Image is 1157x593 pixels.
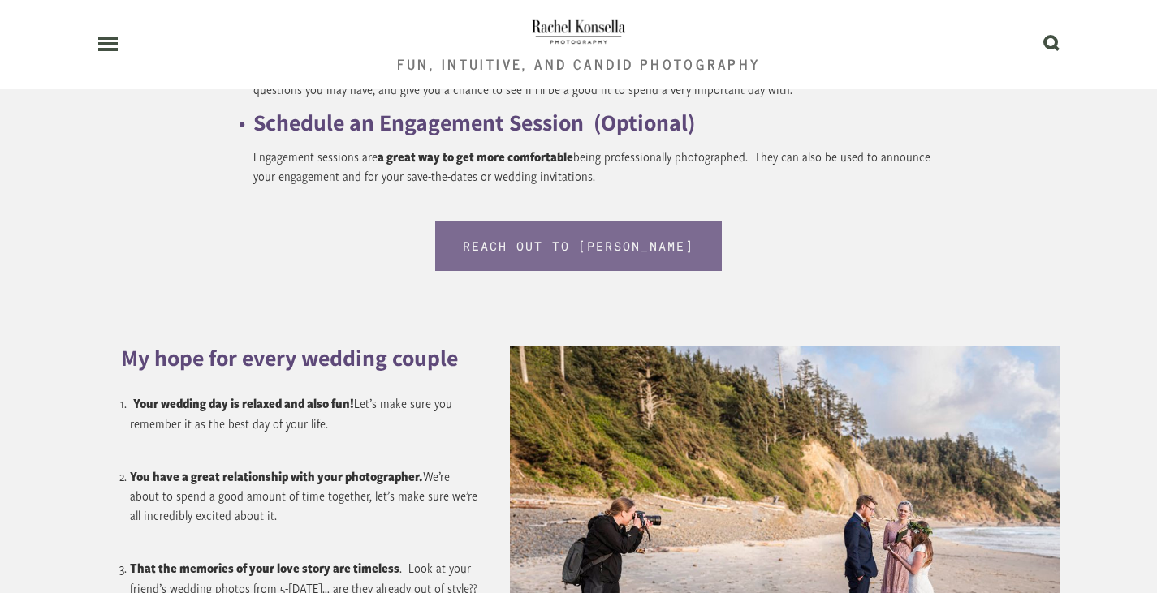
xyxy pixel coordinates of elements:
[253,107,695,137] strong: Schedule an Engagement Session (Optional)
[130,393,482,433] p: Let’s make sure you remember it as the best day of your life.
[130,559,399,577] strong: That the memories of your love story are timeless
[121,342,458,372] strong: My hope for every wedding couple
[435,221,722,271] a: Reach out to [PERSON_NAME]
[397,58,761,71] div: Fun, Intuitive, and Candid Photography
[133,394,354,412] strong: Your wedding day is relaxed and also fun!
[253,147,935,187] p: Engagement sessions are being professionally photographed. They can also be used to announce your...
[130,466,482,525] p: We’re about to spend a good amount of time together, let’s make sure we’re all incredibly excited...
[530,15,627,47] img: PNW Wedding Photographer | Rachel Konsella
[130,467,423,485] strong: You have a great relationship with your photographer.
[378,148,573,165] strong: a great way to get more comfortable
